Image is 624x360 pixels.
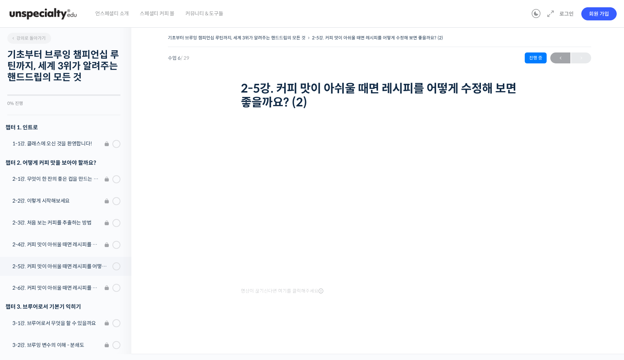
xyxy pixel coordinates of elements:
[581,7,617,20] a: 회원 가입
[550,53,570,63] span: ←
[7,101,120,106] div: 0% 진행
[5,122,120,132] h3: 챕터 1. 인트로
[11,35,46,41] span: 강의로 돌아가기
[241,82,518,110] h1: 2-5강. 커피 맛이 아쉬울 때면 레시피를 어떻게 수정해 보면 좋을까요? (2)
[312,35,443,40] a: 2-5강. 커피 맛이 아쉬울 때면 레시피를 어떻게 수정해 보면 좋을까요? (2)
[7,49,120,83] h2: 기초부터 브루잉 챔피언십 루틴까지, 세계 3위가 알려주는 핸드드립의 모든 것
[12,262,110,270] div: 2-5강. 커피 맛이 아쉬울 때면 레시피를 어떻게 수정해 보면 좋을까요? (2)
[550,52,570,63] a: ←이전
[241,288,323,294] span: 영상이 끊기신다면 여기를 클릭해주세요
[168,56,189,60] span: 수업 6
[5,302,120,312] div: 챕터 3. 브루어로서 기본기 익히기
[555,5,578,22] a: 로그인
[5,158,120,168] div: 챕터 2. 어떻게 커피 맛을 보아야 할까요?
[168,35,305,40] a: 기초부터 브루잉 챔피언십 루틴까지, 세계 3위가 알려주는 핸드드립의 모든 것
[181,55,189,61] span: / 29
[7,33,51,44] a: 강의로 돌아가기
[525,52,547,63] div: 진행 중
